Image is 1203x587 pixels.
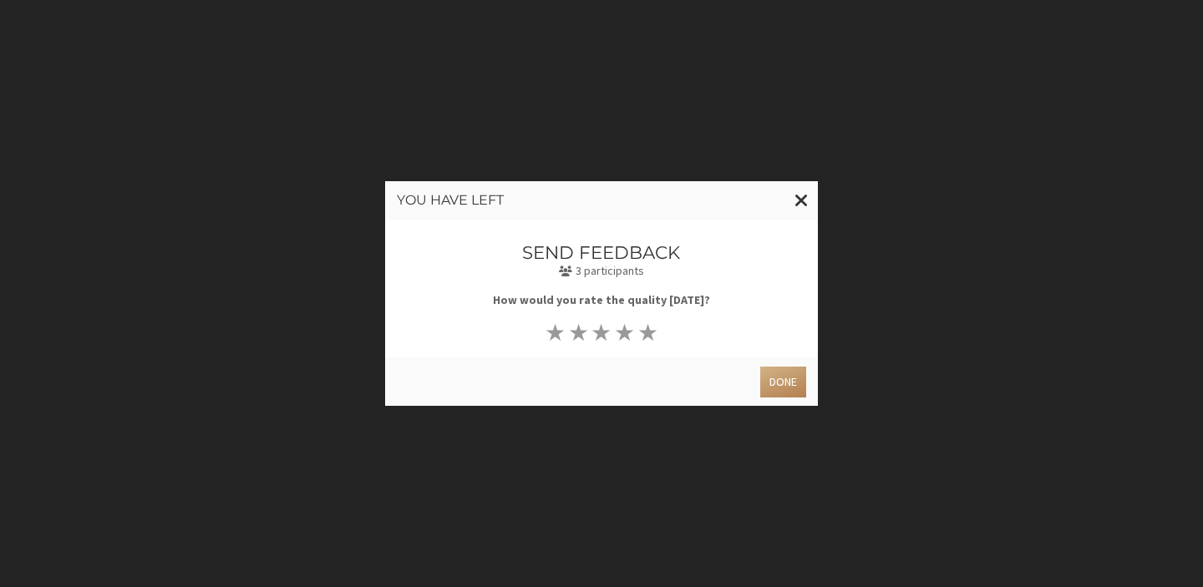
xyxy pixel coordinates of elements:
button: Done [760,367,806,397]
b: How would you rate the quality [DATE]? [493,292,710,307]
button: ★ [590,321,613,344]
h3: You have left [397,193,806,208]
p: 3 participants [442,262,762,280]
button: ★ [637,321,660,344]
h3: Send feedback [442,243,762,262]
button: ★ [544,321,567,344]
button: Close modal [785,181,818,220]
button: ★ [566,321,590,344]
button: ★ [613,321,637,344]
